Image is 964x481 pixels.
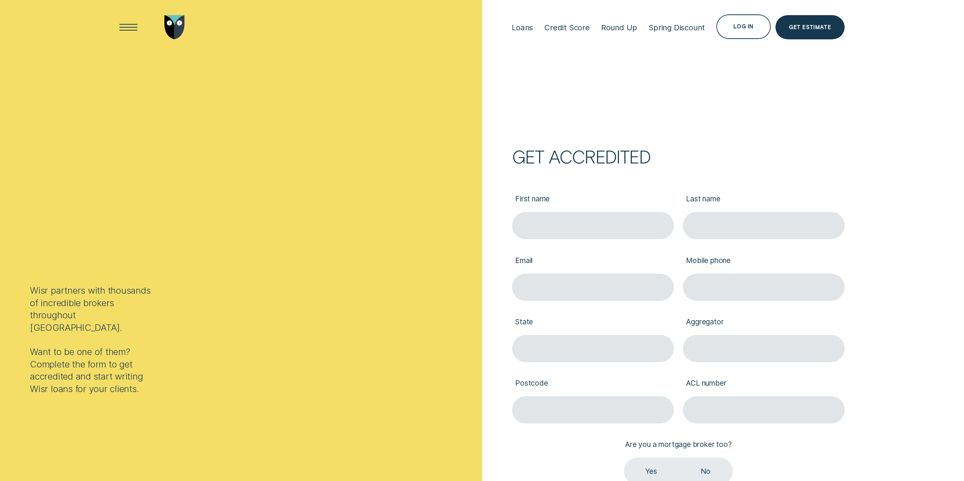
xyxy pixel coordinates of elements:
[164,15,185,40] img: Wisr
[512,150,845,163] h2: Get accredited
[601,23,637,32] div: Round Up
[683,310,845,335] label: Aggregator
[683,371,845,396] label: ACL number
[544,23,590,32] div: Credit Score
[512,187,674,212] label: First name
[716,14,771,39] button: Log in
[116,15,141,40] button: Open Menu
[648,23,705,32] div: Spring Discount
[30,109,388,248] h1: Start writing Wisr loans
[512,310,674,335] label: State
[775,15,845,40] a: Get Estimate
[622,433,735,458] label: Are you a mortgage broker too?
[512,23,533,32] div: Loans
[683,187,845,212] label: Last name
[30,285,157,395] div: Wisr partners with thousands of incredible brokers throughout [GEOGRAPHIC_DATA]. Want to be one o...
[683,248,845,273] label: Mobile phone
[512,371,674,396] label: Postcode
[512,248,674,273] label: Email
